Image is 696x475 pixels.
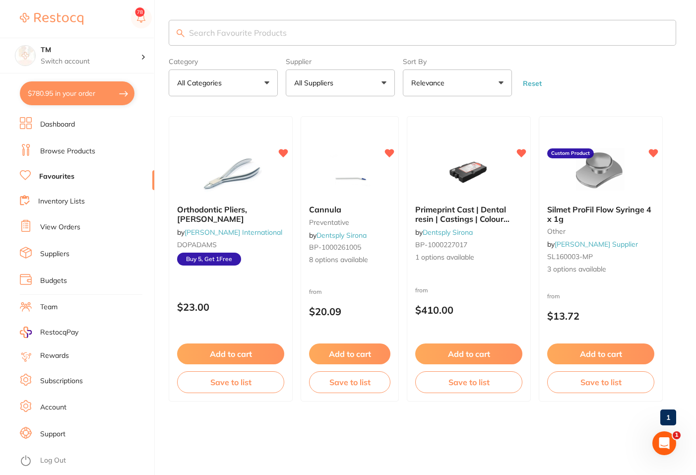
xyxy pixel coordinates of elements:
[415,204,509,233] span: Primeprint Cast | Dental resin | Castings | Colour code: red | 1000 g
[309,255,390,265] span: 8 options available
[286,58,395,66] label: Supplier
[547,292,560,300] span: from
[309,204,341,214] span: Cannula
[547,343,654,364] button: Add to cart
[177,343,284,364] button: Add to cart
[40,120,75,130] a: Dashboard
[20,81,134,105] button: $780.95 in your order
[38,197,85,206] a: Inventory Lists
[40,222,80,232] a: View Orders
[177,240,217,249] span: DOPADAMS
[415,371,522,393] button: Save to list
[177,253,241,266] span: Buy 5, Get 1 Free
[555,240,638,249] a: [PERSON_NAME] Supplier
[20,7,83,30] a: Restocq Logo
[547,371,654,393] button: Save to list
[309,231,367,240] span: by
[569,147,633,197] img: Silmet ProFil Flow Syringe 4 x 1g
[177,371,284,393] button: Save to list
[547,240,638,249] span: by
[415,228,473,237] span: by
[415,205,522,223] b: Primeprint Cast | Dental resin | Castings | Colour code: red | 1000 g
[40,146,95,156] a: Browse Products
[403,69,512,96] button: Relevance
[20,13,83,25] img: Restocq Logo
[185,228,282,237] a: [PERSON_NAME] International
[415,343,522,364] button: Add to cart
[39,172,74,182] a: Favourites
[309,306,390,317] p: $20.09
[415,253,522,263] span: 1 options available
[309,371,390,393] button: Save to list
[403,58,512,66] label: Sort By
[177,205,284,223] b: Orthodontic Pliers, Adams
[286,69,395,96] button: All Suppliers
[547,310,654,322] p: $13.72
[177,78,226,88] p: All Categories
[177,301,284,313] p: $23.00
[415,304,522,316] p: $410.00
[41,45,141,55] h4: TM
[40,456,66,466] a: Log Out
[15,46,35,66] img: TM
[169,69,278,96] button: All Categories
[20,453,151,469] button: Log Out
[169,20,676,46] input: Search Favourite Products
[547,148,594,158] label: Custom Product
[547,265,654,274] span: 3 options available
[652,431,676,455] iframe: Intercom live chat
[547,252,593,261] span: SL160003-MP
[309,218,390,226] small: preventative
[169,58,278,66] label: Category
[415,240,467,249] span: BP-1000227017
[316,231,367,240] a: Dentsply Sirona
[317,147,382,197] img: Cannula
[547,205,654,223] b: Silmet ProFil Flow Syringe 4 x 1g
[437,147,501,197] img: Primeprint Cast | Dental resin | Castings | Colour code: red | 1000 g
[41,57,141,67] p: Switch account
[294,78,337,88] p: All Suppliers
[198,147,263,197] img: Orthodontic Pliers, Adams
[40,351,69,361] a: Rewards
[40,276,67,286] a: Budgets
[40,328,78,338] span: RestocqPay
[411,78,448,88] p: Relevance
[520,79,545,88] button: Reset
[309,205,390,214] b: Cannula
[40,249,69,259] a: Suppliers
[20,327,78,338] a: RestocqPay
[177,228,282,237] span: by
[20,327,32,338] img: RestocqPay
[423,228,473,237] a: Dentsply Sirona
[309,343,390,364] button: Add to cart
[547,204,651,223] span: Silmet ProFil Flow Syringe 4 x 1g
[547,227,654,235] small: other
[660,407,676,427] a: 1
[415,286,428,294] span: from
[40,376,83,386] a: Subscriptions
[40,403,66,412] a: Account
[673,431,681,439] span: 1
[309,288,322,295] span: from
[309,243,361,252] span: BP-1000261005
[40,302,58,312] a: Team
[40,429,65,439] a: Support
[177,204,247,223] span: Orthodontic Pliers, [PERSON_NAME]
